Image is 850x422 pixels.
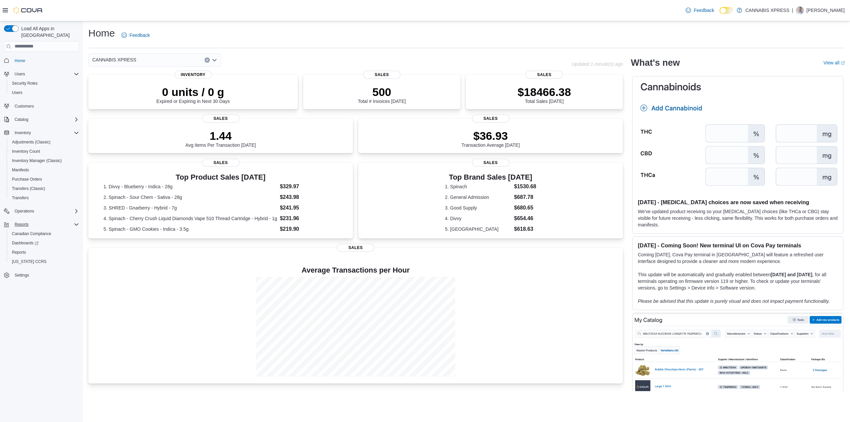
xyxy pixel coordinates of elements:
[12,177,42,182] span: Purchase Orders
[7,147,82,156] button: Inventory Count
[12,207,79,215] span: Operations
[9,138,53,146] a: Adjustments (Classic)
[15,104,34,109] span: Customers
[119,29,152,42] a: Feedback
[7,165,82,175] button: Manifests
[12,195,29,201] span: Transfers
[88,27,115,40] h1: Home
[280,225,338,233] dd: $219.90
[9,147,43,155] a: Inventory Count
[514,204,536,212] dd: $680.65
[280,214,338,222] dd: $231.96
[796,6,804,14] div: Chris Jones
[7,193,82,203] button: Transfers
[7,229,82,238] button: Canadian Compliance
[12,240,39,246] span: Dashboards
[337,244,374,252] span: Sales
[9,239,41,247] a: Dashboards
[12,139,50,145] span: Adjustments (Classic)
[9,166,79,174] span: Manifests
[9,79,79,87] span: Security Roles
[445,194,511,201] dt: 2. General Admission
[638,298,830,304] em: Please be advised that this update is purely visual and does not impact payment functionality.
[1,270,82,280] button: Settings
[15,117,28,122] span: Catalog
[156,85,230,99] p: 0 units / 0 g
[9,185,48,193] a: Transfers (Classic)
[94,266,618,274] h4: Average Transactions per Hour
[9,239,79,247] span: Dashboards
[1,128,82,137] button: Inventory
[683,4,717,17] a: Feedback
[363,71,400,79] span: Sales
[12,90,22,95] span: Users
[104,183,277,190] dt: 1. Divvy - Blueberry - Indica - 28g
[205,57,210,63] button: Clear input
[631,57,680,68] h2: What's new
[12,57,28,65] a: Home
[12,158,62,163] span: Inventory Manager (Classic)
[280,204,338,212] dd: $241.95
[12,271,32,279] a: Settings
[445,205,511,211] dt: 3. Good Supply
[526,71,563,79] span: Sales
[1,101,82,111] button: Customers
[9,185,79,193] span: Transfers (Classic)
[638,199,838,206] h3: [DATE] - [MEDICAL_DATA] choices are now saved when receiving
[807,6,845,14] p: [PERSON_NAME]
[12,81,38,86] span: Security Roles
[9,175,79,183] span: Purchase Orders
[202,115,239,123] span: Sales
[9,248,79,256] span: Reports
[1,115,82,124] button: Catalog
[92,56,136,64] span: CANNABIS XPRESS
[12,167,29,173] span: Manifests
[358,85,406,104] div: Total # Invoices [DATE]
[7,238,82,248] a: Dashboards
[1,56,82,65] button: Home
[7,175,82,184] button: Purchase Orders
[15,273,29,278] span: Settings
[9,166,32,174] a: Manifests
[9,157,79,165] span: Inventory Manager (Classic)
[445,215,511,222] dt: 4. Divvy
[12,116,79,124] span: Catalog
[202,159,239,167] span: Sales
[514,225,536,233] dd: $618.63
[12,129,34,137] button: Inventory
[280,183,338,191] dd: $329.97
[9,89,25,97] a: Users
[1,69,82,79] button: Users
[514,214,536,222] dd: $654.46
[12,129,79,137] span: Inventory
[7,79,82,88] button: Security Roles
[186,129,256,142] p: 1.44
[9,230,54,238] a: Canadian Compliance
[462,129,520,142] p: $36.93
[7,257,82,266] button: [US_STATE] CCRS
[156,85,230,104] div: Expired or Expiring in Next 30 Days
[445,183,511,190] dt: 1. Spinach
[7,156,82,165] button: Inventory Manager (Classic)
[9,194,31,202] a: Transfers
[7,248,82,257] button: Reports
[720,7,733,14] input: Dark Mode
[15,58,25,63] span: Home
[9,258,49,266] a: [US_STATE] CCRS
[358,85,406,99] p: 500
[9,175,45,183] a: Purchase Orders
[823,60,845,65] a: View allExternal link
[15,130,31,135] span: Inventory
[13,7,43,14] img: Cova
[19,25,79,39] span: Load All Apps in [GEOGRAPHIC_DATA]
[9,194,79,202] span: Transfers
[104,215,277,222] dt: 4. Spinach - Cherry Crush Liquid Diamonds Vape 510 Thread Cartridge - Hybrid - 1g
[572,61,623,67] p: Updated 1 minute(s) ago
[9,79,40,87] a: Security Roles
[104,173,338,181] h3: Top Product Sales [DATE]
[12,102,79,110] span: Customers
[1,207,82,216] button: Operations
[175,71,212,79] span: Inventory
[104,226,277,232] dt: 5. Spinach - GMO Cookies - Indica - 3.5g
